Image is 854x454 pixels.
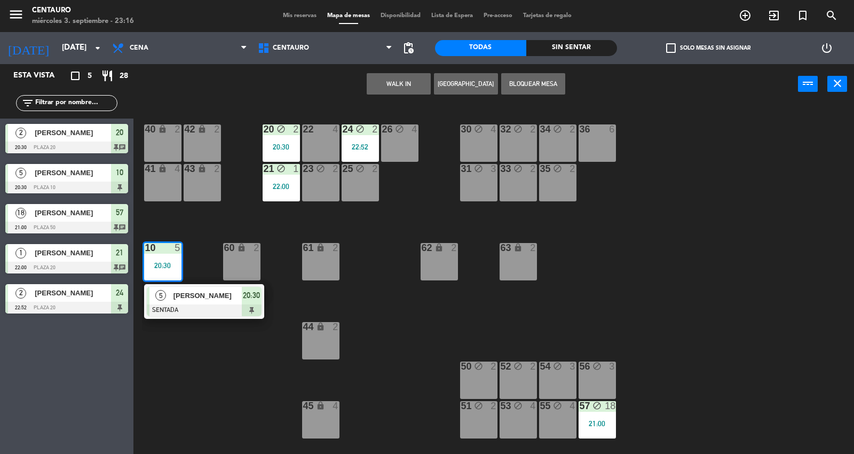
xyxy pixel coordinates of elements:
[666,43,676,53] span: check_box_outline_blank
[513,243,523,252] i: lock
[243,289,260,302] span: 20:30
[825,9,838,22] i: search
[570,164,576,174] div: 2
[293,164,299,174] div: 1
[372,164,378,174] div: 2
[474,124,483,134] i: block
[35,167,111,178] span: [PERSON_NAME]
[8,6,24,22] i: menu
[35,207,111,218] span: [PERSON_NAME]
[540,164,541,174] div: 35
[530,401,536,411] div: 4
[145,243,146,253] div: 10
[130,44,148,52] span: Cena
[69,69,82,82] i: crop_square
[802,77,815,90] i: power_input
[173,290,242,301] span: [PERSON_NAME]
[592,362,602,371] i: block
[34,97,117,109] input: Filtrar por nombre...
[35,127,111,138] span: [PERSON_NAME]
[434,73,498,95] button: [GEOGRAPHIC_DATA]
[461,164,462,174] div: 31
[214,124,220,134] div: 2
[303,322,304,332] div: 44
[491,401,497,411] div: 2
[293,124,299,134] div: 2
[214,164,220,174] div: 2
[15,168,26,178] span: 5
[831,77,844,90] i: close
[605,401,615,411] div: 18
[276,164,286,173] i: block
[273,44,309,52] span: Centauro
[491,164,497,174] div: 3
[15,248,26,259] span: 1
[474,362,483,371] i: block
[474,164,483,173] i: block
[461,401,462,411] div: 51
[540,401,541,411] div: 55
[32,5,134,16] div: Centauro
[158,124,167,134] i: lock
[513,164,523,173] i: block
[435,40,526,56] div: Todas
[739,9,752,22] i: add_circle_outline
[116,166,123,179] span: 10
[35,287,111,299] span: [PERSON_NAME]
[553,124,562,134] i: block
[579,420,616,427] div: 21:00
[237,243,246,252] i: lock
[501,73,565,95] button: Bloquear Mesa
[35,247,111,259] span: [PERSON_NAME]
[796,9,809,22] i: turned_in_not
[461,124,462,134] div: 30
[316,322,325,331] i: lock
[145,124,146,134] div: 40
[530,243,536,253] div: 2
[15,128,26,138] span: 2
[570,362,576,371] div: 3
[333,164,339,174] div: 2
[609,362,615,371] div: 3
[278,13,322,19] span: Mis reservas
[395,124,404,134] i: block
[434,243,444,252] i: lock
[333,401,339,411] div: 4
[461,362,462,371] div: 50
[175,243,181,253] div: 5
[21,97,34,109] i: filter_list
[197,164,207,173] i: lock
[88,70,92,82] span: 5
[333,124,339,134] div: 4
[372,124,378,134] div: 2
[155,290,166,301] span: 5
[451,243,457,253] div: 2
[570,124,576,134] div: 2
[101,69,114,82] i: restaurant
[592,401,602,410] i: block
[412,124,418,134] div: 4
[224,243,225,253] div: 60
[15,208,26,218] span: 18
[355,124,365,134] i: block
[342,143,379,151] div: 22:52
[474,401,483,410] i: block
[478,13,518,19] span: Pre-acceso
[530,164,536,174] div: 2
[175,164,181,174] div: 4
[144,262,181,269] div: 20:30
[355,164,365,173] i: block
[263,143,300,151] div: 20:30
[518,13,577,19] span: Tarjetas de regalo
[316,164,325,173] i: block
